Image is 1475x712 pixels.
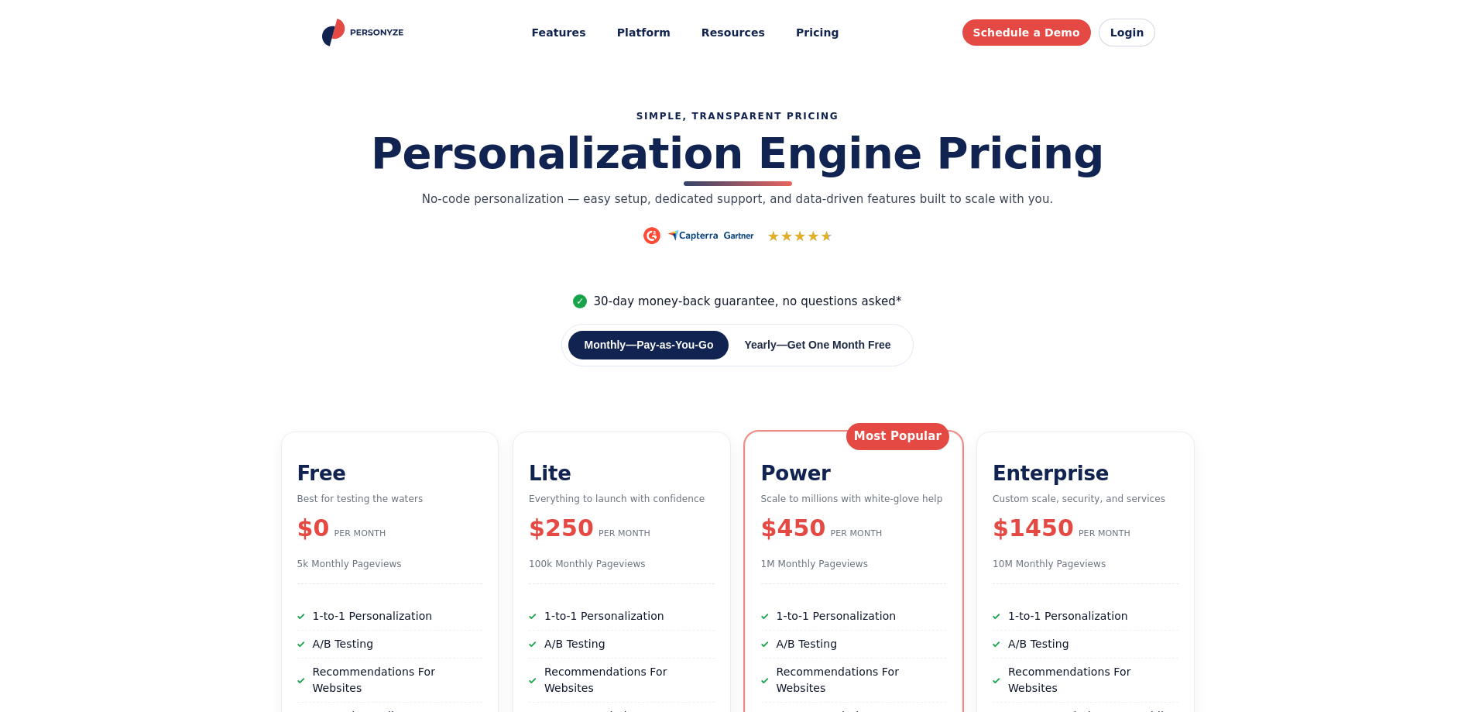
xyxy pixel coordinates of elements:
p: Scale to millions with white‑glove help [761,492,947,506]
li: 1‑to‑1 Personalization [993,603,1178,631]
p: 1M Monthly Pageviews [761,557,947,571]
header: Personyze site header [304,8,1171,58]
h3: Power [761,462,947,486]
span: Get One Month Free [787,339,891,351]
li: Recommendations For Websites [529,659,715,703]
h3: Enterprise [993,462,1178,486]
p: 30‑day money‑back guarantee, no questions asked* [326,293,1150,311]
li: 1‑to‑1 Personalization [297,603,483,631]
p: SIMPLE, TRANSPARENT PRICING [326,109,1150,123]
button: Features [520,19,596,47]
a: Login [1099,19,1156,46]
li: Recommendations For Websites [993,659,1178,703]
div: Most Popular [846,423,949,450]
h3: Lite [529,462,715,486]
p: Custom scale, security, and services [993,492,1178,506]
li: 1‑to‑1 Personalization [529,603,715,631]
nav: Main menu [520,19,849,47]
div: Billing period [561,324,913,366]
span: PER MONTH [599,528,650,541]
b: $250 [529,511,594,545]
button: Resources [691,19,776,47]
span: Yearly [744,339,776,351]
span: — [777,339,787,351]
span: ★★★★★ [767,225,828,246]
p: Everything to launch with confidence [529,492,715,506]
h2: Personalization Engine Pricing [326,129,1150,177]
span: PER MONTH [1079,528,1130,541]
a: Pricing [785,19,850,47]
p: Best for testing the waters [297,492,483,506]
span: Pay‑as‑You‑Go [636,339,713,351]
p: 100k Monthly Pageviews [529,557,715,571]
a: Platform [606,19,681,47]
p: No‑code personalization — easy setup, dedicated support, and data‑driven features built to scale ... [420,191,1055,208]
li: A/B Testing [993,631,1178,659]
b: $1450 [993,511,1074,545]
a: Schedule a Demo [962,19,1091,46]
p: 5k Monthly Pageviews [297,557,483,571]
span: Rating 4.6 out of 5 [767,225,834,246]
h3: Free [297,462,483,486]
span: ✓ [573,294,587,308]
li: 1‑to‑1 Personalization [761,603,947,631]
li: Recommendations For Websites [761,659,947,703]
span: — [626,339,636,351]
li: A/B Testing [529,631,715,659]
b: $0 [297,511,330,545]
img: Personyze [320,19,409,46]
span: PER MONTH [334,528,386,541]
li: A/B Testing [761,631,947,659]
li: Recommendations For Websites [297,659,483,703]
p: 10M Monthly Pageviews [993,557,1178,571]
a: Personyze home [320,19,409,46]
b: $450 [761,511,826,545]
li: A/B Testing [297,631,483,659]
span: Monthly [584,339,626,351]
span: PER MONTH [830,528,882,541]
img: G2 • Capterra • Gartner [641,226,756,245]
div: Ratings and review platforms [326,225,1150,246]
